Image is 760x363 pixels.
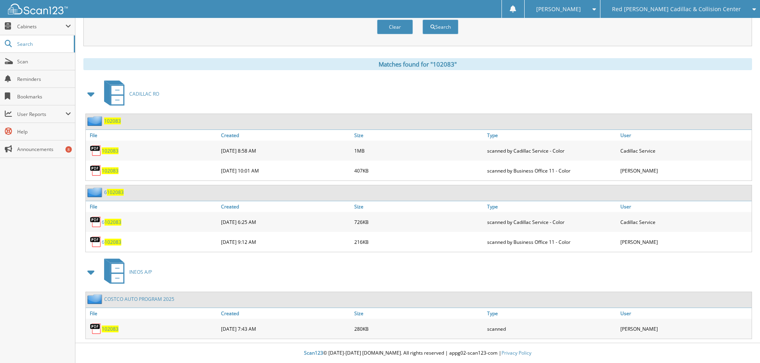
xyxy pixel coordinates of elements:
[352,130,486,141] a: Size
[129,269,152,275] span: INEOS A/P
[87,187,104,197] img: folder2.png
[87,294,104,304] img: folder2.png
[485,201,618,212] a: Type
[352,321,486,337] div: 280KB
[485,130,618,141] a: Type
[352,234,486,250] div: 216KB
[90,216,102,228] img: PDF.png
[104,118,121,124] a: 102083
[352,163,486,179] div: 407KB
[17,128,71,135] span: Help
[501,349,531,356] a: Privacy Policy
[86,308,219,319] a: File
[105,239,121,245] span: 102083
[612,7,741,12] span: Red [PERSON_NAME] Cadillac & Collision Center
[102,326,118,332] a: 102083
[219,234,352,250] div: [DATE] 9:12 AM
[352,201,486,212] a: Size
[352,143,486,159] div: 1MB
[105,219,121,226] span: 102083
[102,219,121,226] a: 6102083
[618,234,752,250] div: [PERSON_NAME]
[129,90,159,97] span: CADILLAC RO
[618,321,752,337] div: [PERSON_NAME]
[720,325,760,363] iframe: Chat Widget
[485,234,618,250] div: scanned by Business Office 11 - Color
[219,308,352,319] a: Created
[107,189,124,196] span: 102083
[8,4,68,14] img: scan123-logo-white.svg
[104,296,174,302] a: COSTCO AUTO PROGRAM 2025
[90,323,102,335] img: PDF.png
[17,76,71,82] span: Reminders
[618,163,752,179] div: [PERSON_NAME]
[75,343,760,363] div: © [DATE]-[DATE] [DOMAIN_NAME]. All rights reserved | appg02-scan123-com |
[83,58,752,70] div: Matches found for "102083"
[17,93,71,100] span: Bookmarks
[352,214,486,230] div: 726KB
[422,20,458,34] button: Search
[99,256,152,288] a: INEOS A/P
[65,146,72,153] div: 8
[618,143,752,159] div: Cadillac Service
[102,239,121,245] a: 6102083
[219,321,352,337] div: [DATE] 7:43 AM
[86,201,219,212] a: File
[485,308,618,319] a: Type
[352,308,486,319] a: Size
[485,143,618,159] div: scanned by Cadillac Service - Color
[536,7,581,12] span: [PERSON_NAME]
[485,321,618,337] div: scanned
[377,20,413,34] button: Clear
[17,41,70,47] span: Search
[219,201,352,212] a: Created
[90,165,102,177] img: PDF.png
[219,163,352,179] div: [DATE] 10:01 AM
[219,214,352,230] div: [DATE] 6:25 AM
[17,111,65,118] span: User Reports
[618,201,752,212] a: User
[90,236,102,248] img: PDF.png
[86,130,219,141] a: File
[618,130,752,141] a: User
[102,167,118,174] a: 102083
[104,189,124,196] a: 6102083
[90,145,102,157] img: PDF.png
[87,116,104,126] img: folder2.png
[99,78,159,110] a: CADILLAC RO
[102,147,118,154] a: 102083
[485,214,618,230] div: scanned by Cadillac Service - Color
[17,146,71,153] span: Announcements
[17,23,65,30] span: Cabinets
[304,349,323,356] span: Scan123
[219,130,352,141] a: Created
[485,163,618,179] div: scanned by Business Office 11 - Color
[618,308,752,319] a: User
[219,143,352,159] div: [DATE] 8:58 AM
[17,58,71,65] span: Scan
[618,214,752,230] div: Cadillac Service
